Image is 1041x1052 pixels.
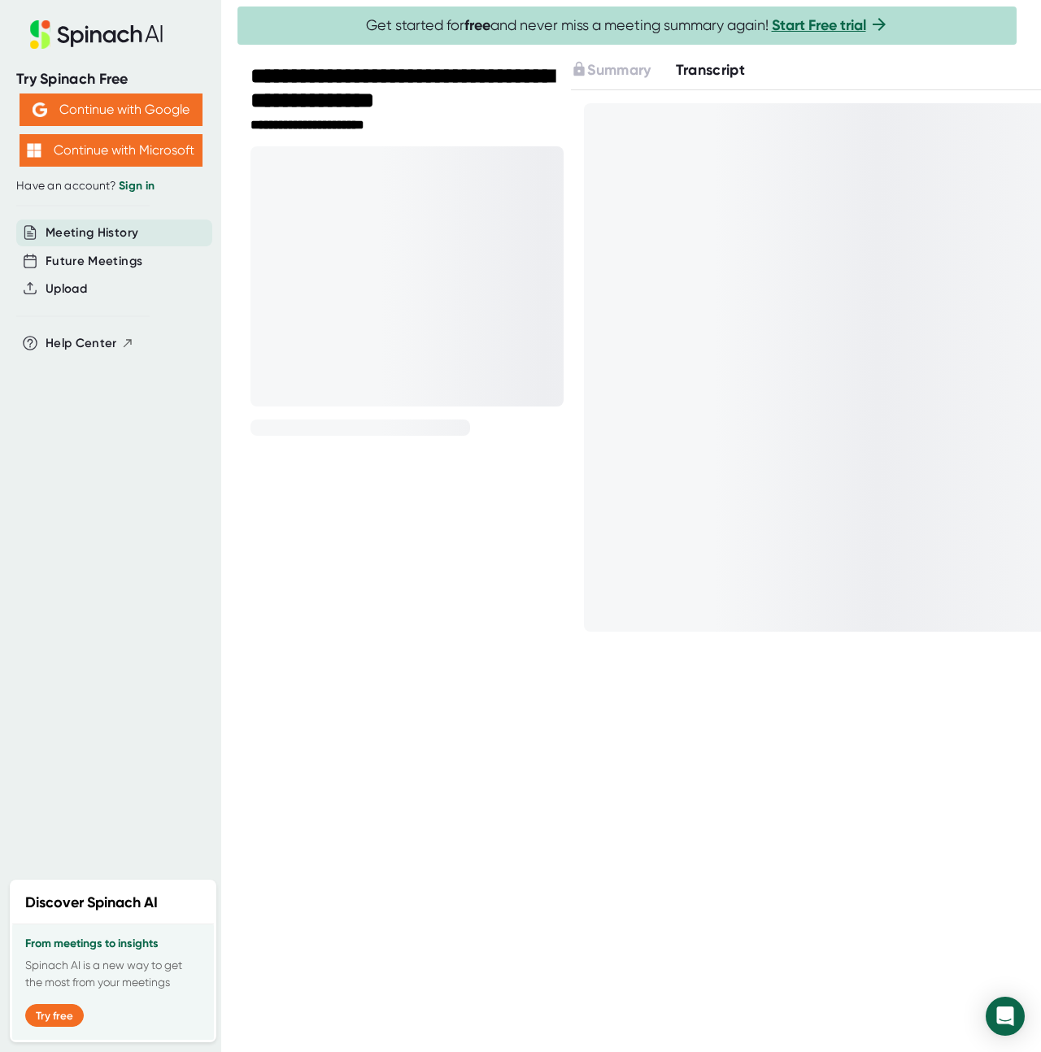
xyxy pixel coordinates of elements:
div: Upgrade to access [571,59,675,81]
button: Try free [25,1004,84,1027]
button: Continue with Google [20,93,203,126]
button: Help Center [46,334,134,353]
div: Have an account? [16,179,205,193]
img: Aehbyd4JwY73AAAAAElFTkSuQmCC [33,102,47,117]
button: Future Meetings [46,252,142,271]
button: Summary [571,59,651,81]
p: Spinach AI is a new way to get the most from your meetings [25,957,201,991]
h3: From meetings to insights [25,937,201,950]
span: Get started for and never miss a meeting summary again! [366,16,889,35]
span: Transcript [676,61,746,79]
div: Try Spinach Free [16,70,205,89]
div: Open Intercom Messenger [986,997,1025,1036]
b: free [464,16,490,34]
button: Meeting History [46,224,138,242]
span: Summary [587,61,651,79]
button: Continue with Microsoft [20,134,203,167]
span: Help Center [46,334,117,353]
a: Sign in [119,179,155,193]
h2: Discover Spinach AI [25,892,158,914]
button: Transcript [676,59,746,81]
button: Upload [46,280,87,298]
a: Start Free trial [772,16,866,34]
